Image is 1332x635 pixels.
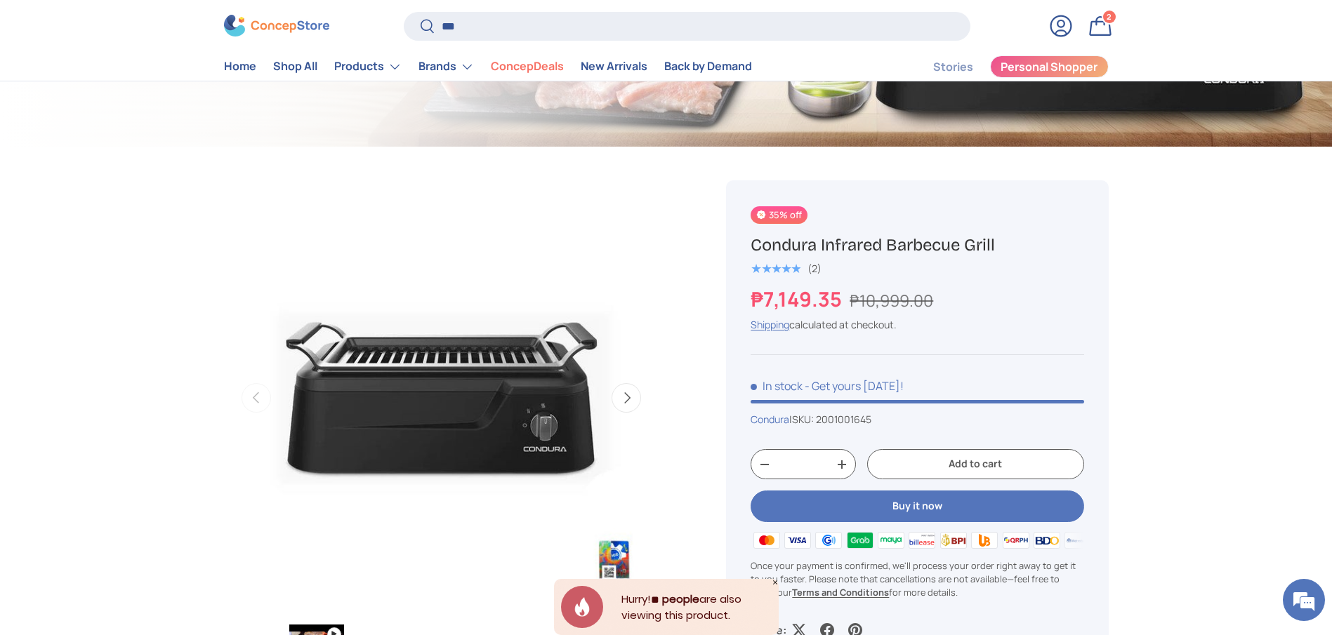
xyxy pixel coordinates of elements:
span: We're online! [81,177,194,319]
a: Stories [933,53,973,81]
a: Terms and Conditions [792,586,889,599]
img: ConcepStore [224,15,329,37]
img: bdo [1031,529,1062,550]
div: 5.0 out of 5.0 stars [751,262,800,275]
nav: Secondary [899,53,1109,81]
a: 5.0 out of 5.0 stars (2) [751,260,822,275]
a: Shop All [273,53,317,81]
a: Condura [751,413,789,426]
button: Buy it now [751,490,1083,522]
span: SKU: [792,413,814,426]
img: ubp [969,529,1000,550]
span: | [789,413,871,426]
img: billease [906,529,937,550]
img: master [751,529,782,550]
nav: Primary [224,53,752,81]
span: ★★★★★ [751,262,800,276]
div: Chat with us now [73,79,236,97]
img: gcash [813,529,844,550]
a: Back by Demand [664,53,752,81]
p: - Get yours [DATE]! [805,378,904,394]
span: In stock [751,378,803,394]
a: Shipping [751,318,789,331]
button: Add to cart [867,449,1083,479]
img: qrph [1000,529,1031,550]
div: calculated at checkout. [751,317,1083,332]
span: 35% off [751,206,807,224]
summary: Brands [410,53,482,81]
a: New Arrivals [581,53,647,81]
img: maya [876,529,906,550]
span: 2001001645 [816,413,871,426]
img: grabpay [844,529,875,550]
summary: Products [326,53,410,81]
s: ₱10,999.00 [850,289,933,312]
div: Close [772,579,779,586]
img: bpi [938,529,969,550]
a: Personal Shopper [990,55,1109,78]
span: Personal Shopper [1001,62,1097,73]
img: metrobank [1062,529,1093,550]
h1: Condura Infrared Barbecue Grill [751,234,1083,256]
strong: ₱7,149.35 [751,285,845,313]
span: 2 [1107,12,1112,22]
p: Once your payment is confirmed, we'll process your order right away to get it to you faster. Plea... [751,559,1083,600]
div: Minimize live chat window [230,7,264,41]
a: Home [224,53,256,81]
textarea: Type your message and hit 'Enter' [7,383,268,432]
div: (2) [807,263,822,274]
img: visa [782,529,813,550]
a: ConcepDeals [491,53,564,81]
